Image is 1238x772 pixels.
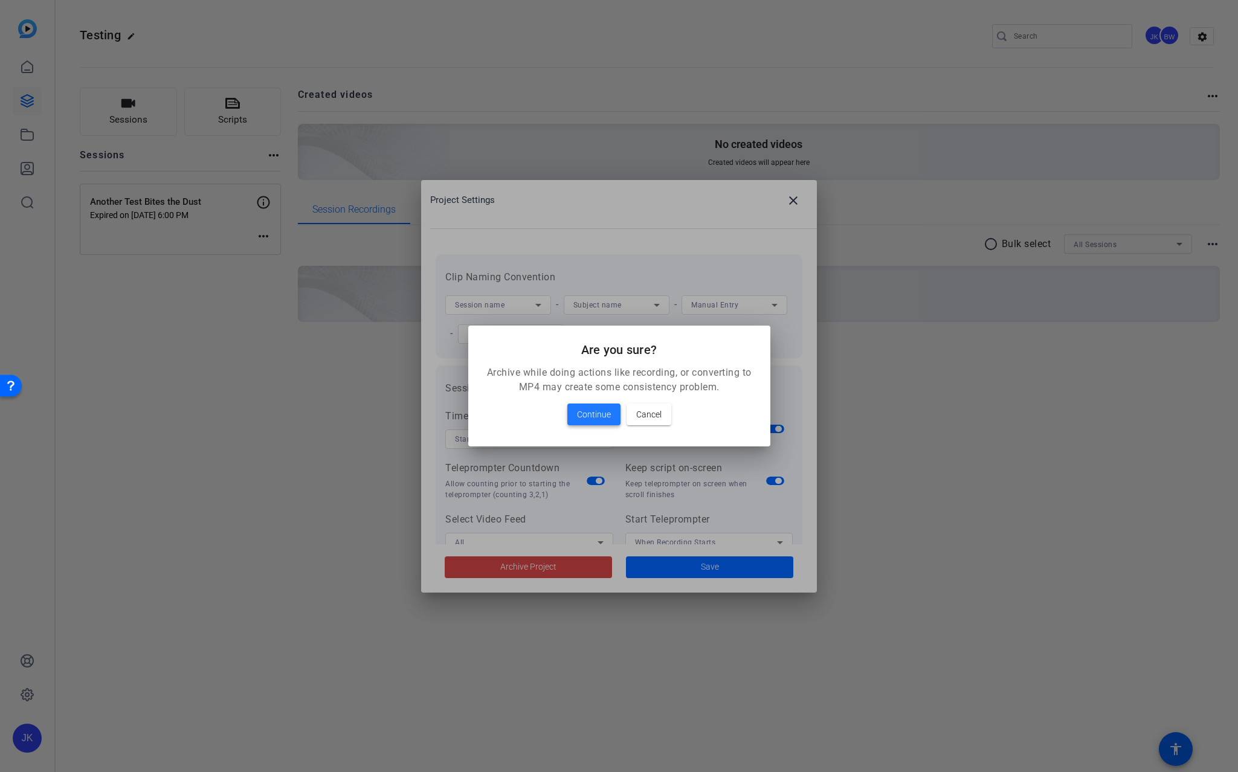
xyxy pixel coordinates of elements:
button: Continue [567,404,621,425]
h2: Are you sure? [483,340,756,359]
button: Cancel [627,404,671,425]
span: Cancel [636,407,662,422]
p: Archive while doing actions like recording, or converting to MP4 may create some consistency prob... [483,365,756,394]
span: Continue [577,407,611,422]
